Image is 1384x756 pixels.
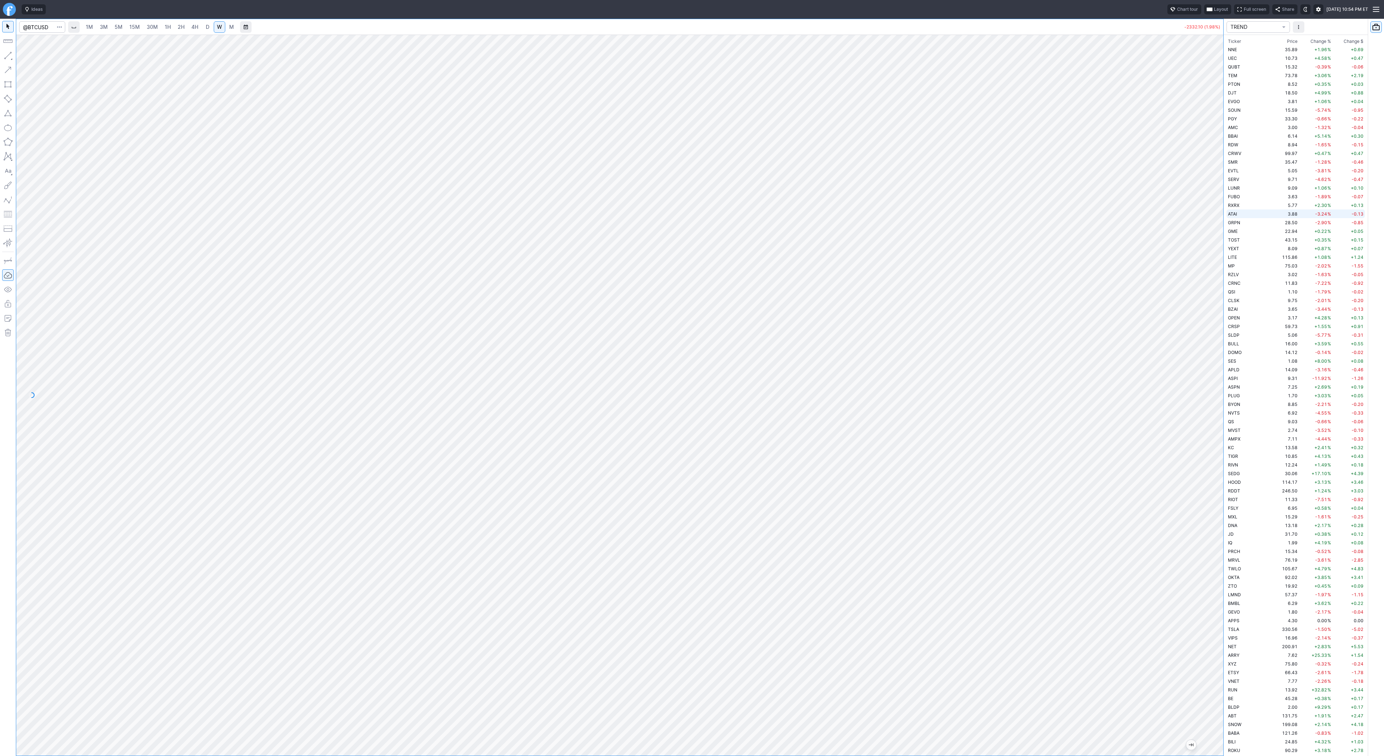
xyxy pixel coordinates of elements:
td: 9.09 [1272,184,1299,192]
span: FUBO [1228,194,1240,199]
span: BYON [1228,402,1240,407]
span: +2.30 [1314,203,1327,208]
a: 15M [126,21,143,33]
span: -0.66 [1315,116,1327,121]
span: Layout [1214,6,1228,13]
a: 1H [161,21,174,33]
span: % [1327,419,1331,424]
button: Ideas [22,4,46,14]
a: W [214,21,225,33]
span: 2H [178,24,185,30]
span: AMC [1228,125,1238,130]
td: 8.52 [1272,80,1299,88]
span: % [1327,99,1331,104]
td: 1.10 [1272,287,1299,296]
span: -3.44 [1315,306,1327,312]
span: % [1327,168,1331,173]
span: M [229,24,234,30]
span: -3.81 [1315,168,1327,173]
span: % [1327,298,1331,303]
button: Drawings Autosave: On [2,269,14,281]
span: -1.63 [1315,272,1327,277]
span: -0.10 [1352,428,1363,433]
span: ATAI [1228,211,1237,217]
span: +3.03 [1314,393,1327,398]
button: Line [2,50,14,61]
span: +0.47 [1351,56,1363,61]
span: [DATE] 10:54 PM ET [1326,6,1368,13]
button: Mouse [2,21,14,32]
td: 22.94 [1272,227,1299,235]
td: 6.14 [1272,132,1299,140]
span: +3.59 [1314,341,1327,346]
span: -5.74 [1315,107,1327,113]
button: Layout [1204,4,1231,14]
span: 1M [86,24,93,30]
span: % [1327,358,1331,364]
span: -1.79 [1315,289,1327,295]
span: Change % [1310,38,1331,45]
span: % [1327,280,1331,286]
span: % [1327,393,1331,398]
span: MVST [1228,428,1241,433]
span: % [1327,341,1331,346]
p: -2332.10 (1.98%) [1184,25,1220,29]
td: 1.08 [1272,357,1299,365]
span: +2.69 [1314,384,1327,390]
span: +0.03 [1351,81,1363,87]
span: QSI [1228,289,1235,295]
span: GME [1228,229,1238,234]
span: % [1327,384,1331,390]
span: NVTS [1228,410,1240,416]
button: Elliott waves [2,194,14,205]
span: % [1327,194,1331,199]
button: Toggle dark mode [1300,4,1310,14]
span: QUBT [1228,64,1240,70]
span: RDW [1228,142,1238,147]
button: Drawing mode: Single [2,255,14,266]
button: Share [1272,4,1297,14]
span: % [1327,203,1331,208]
span: SERV [1228,177,1239,182]
td: 14.09 [1272,365,1299,374]
td: 10.73 [1272,54,1299,62]
span: Change $ [1344,38,1363,45]
a: 2H [174,21,188,33]
span: -7.22 [1315,280,1327,286]
span: DOMO [1228,350,1242,355]
a: 1M [83,21,96,33]
span: +2.19 [1351,73,1363,78]
span: % [1327,220,1331,225]
div: Price [1287,38,1297,45]
span: +0.47 [1351,151,1363,156]
span: -2.02 [1315,263,1327,269]
span: -1.28 [1315,159,1327,165]
input: Search [19,21,65,33]
span: DJT [1228,90,1237,96]
td: 9.31 [1272,374,1299,383]
span: OPEN [1228,315,1240,320]
span: PTON [1228,81,1240,87]
button: Interval [68,21,80,33]
span: % [1327,211,1331,217]
span: -0.06 [1352,419,1363,424]
span: SES [1228,358,1236,364]
span: Chart tour [1177,6,1198,13]
span: TEM [1228,73,1237,78]
td: 9.71 [1272,175,1299,184]
span: % [1327,56,1331,61]
td: 7.11 [1272,434,1299,443]
span: % [1327,81,1331,87]
span: % [1327,177,1331,182]
span: SMR [1228,159,1238,165]
a: 4H [188,21,201,33]
span: -0.46 [1352,159,1363,165]
span: Ideas [31,6,43,13]
td: 73.78 [1272,71,1299,80]
span: -4.55 [1315,410,1327,416]
span: 3M [100,24,108,30]
button: More [1293,21,1304,33]
span: -2.01 [1315,298,1327,303]
span: +1.96 [1314,47,1327,52]
span: % [1327,246,1331,251]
